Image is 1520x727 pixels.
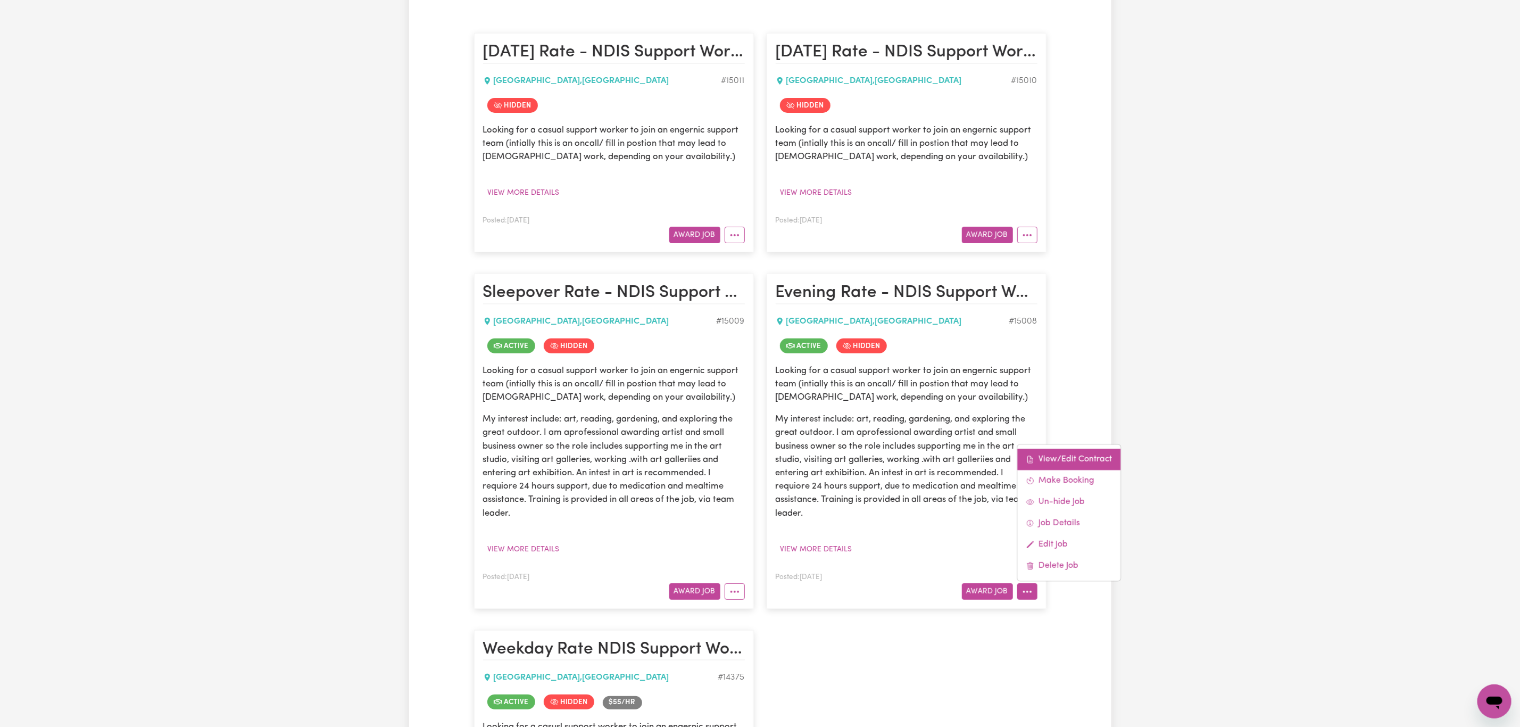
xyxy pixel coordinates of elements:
[487,695,535,709] span: Job is active
[483,185,564,201] button: View more details
[1017,555,1120,576] a: Delete Job
[1017,534,1120,555] a: Edit Job
[776,574,823,581] span: Posted: [DATE]
[1009,315,1037,328] div: Job ID #15008
[603,696,642,709] span: Job rate per hour
[483,671,718,684] div: [GEOGRAPHIC_DATA] , [GEOGRAPHIC_DATA]
[1017,583,1037,600] button: More options
[483,315,717,328] div: [GEOGRAPHIC_DATA] , [GEOGRAPHIC_DATA]
[669,227,720,243] button: Award Job
[725,583,745,600] button: More options
[780,98,830,113] span: Job is hidden
[718,671,745,684] div: Job ID #14375
[1017,470,1120,491] a: Make Booking
[776,412,1037,520] p: My interest include: art, reading, gardening, and exploring the great outdoor. I am aprofessional...
[1017,227,1037,243] button: More options
[1017,491,1120,513] a: Un-hide Job
[483,217,530,224] span: Posted: [DATE]
[483,283,745,304] h2: Sleepover Rate - NDIS Support Worker
[483,639,745,660] h2: Weekday Rate NDIS Support Worker - North Ipswich
[1017,444,1121,581] div: More options
[776,217,823,224] span: Posted: [DATE]
[776,541,857,558] button: View more details
[776,185,857,201] button: View more details
[776,364,1037,404] p: Looking for a casual support worker to join an engernic support team (intially this is an oncall/...
[962,227,1013,243] button: Award Job
[721,75,745,87] div: Job ID #15011
[483,42,745,63] h2: Sunday Rate - NDIS Support Worker
[776,283,1037,304] h2: Evening Rate - NDIS Support Worker
[487,338,535,353] span: Job is active
[776,315,1009,328] div: [GEOGRAPHIC_DATA] , [GEOGRAPHIC_DATA]
[725,227,745,243] button: More options
[483,412,745,520] p: My interest include: art, reading, gardening, and exploring the great outdoor. I am aprofessional...
[717,315,745,328] div: Job ID #15009
[1011,75,1037,87] div: Job ID #15010
[780,338,828,353] span: Job is active
[544,338,594,353] span: Job is hidden
[483,574,530,581] span: Posted: [DATE]
[962,583,1013,600] button: Award Job
[483,541,564,558] button: View more details
[483,364,745,404] p: Looking for a casual support worker to join an engernic support team (intially this is an oncall/...
[483,75,721,87] div: [GEOGRAPHIC_DATA] , [GEOGRAPHIC_DATA]
[487,98,538,113] span: Job is hidden
[776,75,1011,87] div: [GEOGRAPHIC_DATA] , [GEOGRAPHIC_DATA]
[544,695,594,709] span: Job is hidden
[836,338,887,353] span: Job is hidden
[776,123,1037,164] p: Looking for a casual support worker to join an engernic support team (intially this is an oncall/...
[776,42,1037,63] h2: Saturday Rate - NDIS Support Worker
[483,123,745,164] p: Looking for a casual support worker to join an engernic support team (intially this is an oncall/...
[1477,684,1511,718] iframe: Button to launch messaging window, conversation in progress
[669,583,720,600] button: Award Job
[1017,449,1120,470] a: View/Edit Contract
[1017,513,1120,534] a: Job Details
